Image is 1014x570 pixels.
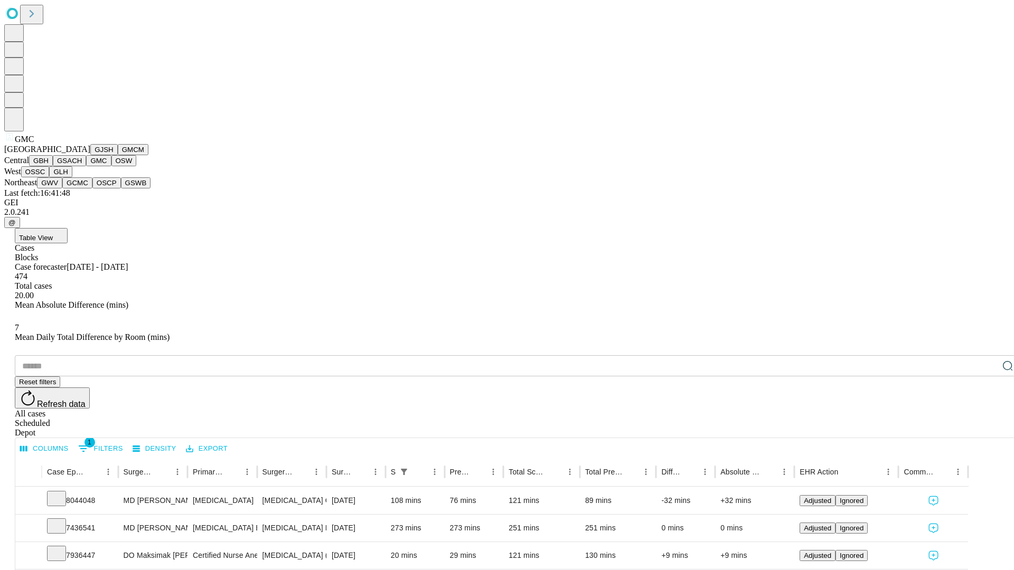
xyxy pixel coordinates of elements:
[548,464,562,479] button: Sort
[661,468,682,476] div: Difference
[332,515,380,541] div: [DATE]
[585,468,623,476] div: Total Predicted Duration
[804,524,831,532] span: Adjusted
[450,515,499,541] div: 273 mins
[101,464,116,479] button: Menu
[17,441,71,457] button: Select columns
[839,464,854,479] button: Sort
[332,487,380,514] div: [DATE]
[840,552,863,559] span: Ignored
[47,542,113,569] div: 7936447
[155,464,170,479] button: Sort
[193,468,223,476] div: Primary Service
[15,291,34,300] span: 20.00
[951,464,965,479] button: Menu
[661,487,710,514] div: -32 mins
[509,515,575,541] div: 251 mins
[21,492,36,510] button: Expand
[121,177,151,188] button: GSWB
[904,468,934,476] div: Comments
[15,387,90,408] button: Refresh data
[262,487,321,514] div: [MEDICAL_DATA] OF SKIN ABDOMINAL
[15,135,34,144] span: GMC
[19,234,53,242] span: Table View
[585,487,651,514] div: 89 mins
[509,487,575,514] div: 121 mins
[840,524,863,532] span: Ignored
[15,272,27,281] span: 474
[762,464,777,479] button: Sort
[777,464,792,479] button: Menu
[225,464,240,479] button: Sort
[193,542,251,569] div: Certified Nurse Anesthetist
[427,464,442,479] button: Menu
[183,441,230,457] button: Export
[47,515,113,541] div: 7436541
[835,495,868,506] button: Ignored
[509,542,575,569] div: 121 mins
[804,552,831,559] span: Adjusted
[4,156,29,165] span: Central
[804,497,831,505] span: Adjusted
[124,487,182,514] div: MD [PERSON_NAME] [PERSON_NAME] Md
[21,547,36,565] button: Expand
[124,515,182,541] div: MD [PERSON_NAME] Md
[4,188,70,197] span: Last fetch: 16:41:48
[720,487,789,514] div: +32 mins
[450,542,499,569] div: 29 mins
[124,468,154,476] div: Surgeon Name
[800,495,835,506] button: Adjusted
[124,542,182,569] div: DO Maksimak [PERSON_NAME]
[262,542,321,569] div: [MEDICAL_DATA] (EGD), FLEXIBLE, TRANSORAL, WITH [MEDICAL_DATA] SINGLE OR MULTIPLE
[4,217,20,228] button: @
[332,468,352,476] div: Surgery Date
[800,522,835,534] button: Adjusted
[118,144,148,155] button: GMCM
[397,464,411,479] button: Show filters
[486,464,501,479] button: Menu
[936,464,951,479] button: Sort
[368,464,383,479] button: Menu
[698,464,712,479] button: Menu
[15,332,170,341] span: Mean Daily Total Difference by Room (mins)
[19,378,56,386] span: Reset filters
[4,207,1010,217] div: 2.0.241
[4,167,21,176] span: West
[47,468,85,476] div: Case Epic Id
[15,376,60,387] button: Reset filters
[624,464,639,479] button: Sort
[720,468,761,476] div: Absolute Difference
[15,300,128,309] span: Mean Absolute Difference (mins)
[92,177,121,188] button: OSCP
[67,262,128,271] span: [DATE] - [DATE]
[332,542,380,569] div: [DATE]
[15,281,52,290] span: Total cases
[450,487,499,514] div: 76 mins
[639,464,653,479] button: Menu
[262,468,293,476] div: Surgery Name
[62,177,92,188] button: GCMC
[391,542,439,569] div: 20 mins
[661,542,710,569] div: +9 mins
[585,542,651,569] div: 130 mins
[49,166,72,177] button: GLH
[47,487,113,514] div: 8044048
[86,464,101,479] button: Sort
[800,550,835,561] button: Adjusted
[90,144,118,155] button: GJSH
[391,468,396,476] div: Scheduled In Room Duration
[15,228,68,243] button: Table View
[86,155,111,166] button: GMC
[15,323,19,332] span: 7
[585,515,651,541] div: 251 mins
[840,497,863,505] span: Ignored
[391,515,439,541] div: 273 mins
[37,400,86,408] span: Refresh data
[471,464,486,479] button: Sort
[683,464,698,479] button: Sort
[720,542,789,569] div: +9 mins
[661,515,710,541] div: 0 mins
[881,464,896,479] button: Menu
[21,166,50,177] button: OSSC
[309,464,324,479] button: Menu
